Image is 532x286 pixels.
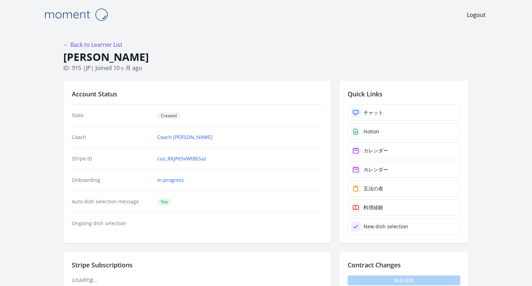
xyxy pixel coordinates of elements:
[72,89,322,99] h2: Account Status
[157,155,207,162] a: cus_RKJPe5vWt8bSaz
[363,128,379,135] div: Notion
[348,218,460,235] a: New dish selection
[363,204,383,211] div: 料理経験
[363,185,383,192] div: 五法の表
[348,260,460,270] h2: Contract Changes
[86,64,91,72] span: jp
[348,123,460,140] a: Notion
[348,89,460,99] h2: Quick Links
[348,199,460,216] a: 料理経験
[348,161,460,178] a: カレンダー
[72,177,152,184] dt: Onboarding
[348,142,460,159] a: カレンダー
[363,166,388,173] div: カレンダー
[72,112,152,119] dt: State
[72,155,152,162] dt: Stripe ID
[157,112,180,119] span: Created
[72,275,322,284] p: Loading...
[157,198,171,205] span: Yes
[348,104,460,121] a: チャット
[72,134,152,141] dt: Coach
[363,223,408,230] div: New dish selection
[41,6,111,24] img: Moment
[467,11,486,19] a: Logout
[63,41,122,49] a: ← Back to Learner List
[157,177,184,184] a: In progress
[348,180,460,197] a: 五法の表
[363,109,383,116] div: チャット
[72,260,322,270] h2: Stripe Subscriptions
[63,50,469,64] h1: [PERSON_NAME]
[72,220,152,227] dt: Ongoing dish selection
[348,275,460,285] span: 休会依頼
[63,64,469,72] p: ID: 915 | | Joined 10ヶ月 ago
[157,134,213,141] a: Coach [PERSON_NAME]
[72,198,152,205] dt: Auto dish selection message
[363,147,388,154] div: カレンダー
